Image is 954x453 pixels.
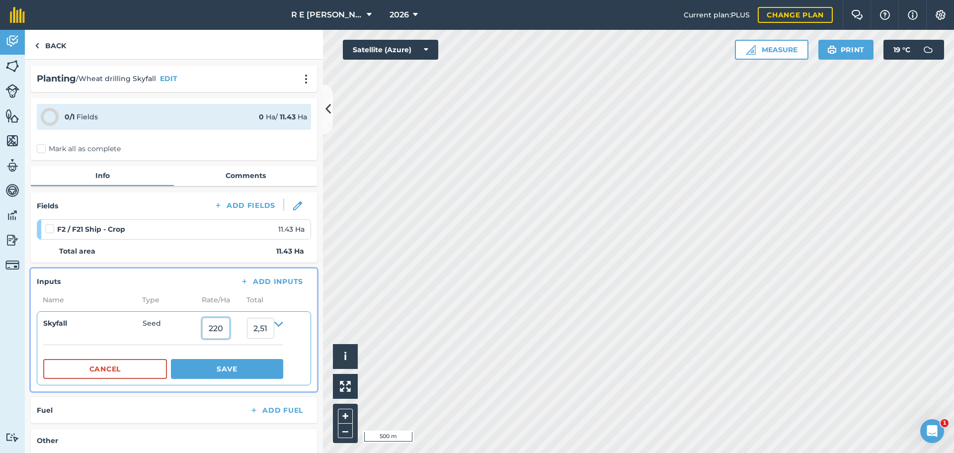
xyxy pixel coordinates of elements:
img: svg+xml;base64,PD94bWwgdmVyc2lvbj0iMS4wIiBlbmNvZGluZz0idXRmLTgiPz4KPCEtLSBHZW5lcmF0b3I6IEFkb2JlIE... [5,208,19,223]
img: Four arrows, one pointing top left, one top right, one bottom right and the last bottom left [340,381,351,392]
h4: Fields [37,200,58,211]
img: Two speech bubbles overlapping with the left bubble in the forefront [851,10,863,20]
span: Name [37,294,136,305]
span: / Wheat drilling Skyfall [76,73,156,84]
button: Save [171,359,283,379]
span: 19 ° C [893,40,910,60]
button: – [338,424,353,438]
summary: SkyfallSeed [43,318,283,339]
button: + [338,409,353,424]
button: Measure [735,40,808,60]
button: Add Fields [206,198,283,212]
span: R E [PERSON_NAME] [291,9,363,21]
img: svg+xml;base64,PHN2ZyB4bWxucz0iaHR0cDovL3d3dy53My5vcmcvMjAwMC9zdmciIHdpZHRoPSIxOSIgaGVpZ2h0PSIyNC... [827,44,837,56]
strong: F2 / F21 Ship - Crop [57,224,125,235]
div: Ha / Ha [259,111,307,122]
strong: Total area [59,246,95,257]
img: svg+xml;base64,PHN2ZyB4bWxucz0iaHR0cDovL3d3dy53My5vcmcvMjAwMC9zdmciIHdpZHRoPSIxNyIgaGVpZ2h0PSIxNy... [908,9,918,21]
button: i [333,344,358,369]
h4: Fuel [37,405,53,416]
img: svg+xml;base64,PD94bWwgdmVyc2lvbj0iMS4wIiBlbmNvZGluZz0idXRmLTgiPz4KPCEtLSBHZW5lcmF0b3I6IEFkb2JlIE... [5,84,19,98]
h4: Other [37,435,311,446]
span: Seed [143,318,202,339]
img: svg+xml;base64,PHN2ZyB4bWxucz0iaHR0cDovL3d3dy53My5vcmcvMjAwMC9zdmciIHdpZHRoPSI1NiIgaGVpZ2h0PSI2MC... [5,59,19,74]
a: Back [25,30,76,59]
strong: 11.43 [280,112,296,121]
img: svg+xml;base64,PHN2ZyB4bWxucz0iaHR0cDovL3d3dy53My5vcmcvMjAwMC9zdmciIHdpZHRoPSI1NiIgaGVpZ2h0PSI2MC... [5,108,19,123]
a: Comments [174,166,317,185]
img: svg+xml;base64,PD94bWwgdmVyc2lvbj0iMS4wIiBlbmNvZGluZz0idXRmLTgiPz4KPCEtLSBHZW5lcmF0b3I6IEFkb2JlIE... [5,233,19,248]
a: Info [31,166,174,185]
img: svg+xml;base64,PD94bWwgdmVyc2lvbj0iMS4wIiBlbmNvZGluZz0idXRmLTgiPz4KPCEtLSBHZW5lcmF0b3I6IEFkb2JlIE... [5,183,19,198]
img: A question mark icon [879,10,891,20]
img: svg+xml;base64,PD94bWwgdmVyc2lvbj0iMS4wIiBlbmNvZGluZz0idXRmLTgiPz4KPCEtLSBHZW5lcmF0b3I6IEFkb2JlIE... [5,258,19,272]
button: Satellite (Azure) [343,40,438,60]
span: Rate/ Ha [196,294,240,305]
img: svg+xml;base64,PD94bWwgdmVyc2lvbj0iMS4wIiBlbmNvZGluZz0idXRmLTgiPz4KPCEtLSBHZW5lcmF0b3I6IEFkb2JlIE... [5,34,19,49]
img: svg+xml;base64,PHN2ZyB3aWR0aD0iMTgiIGhlaWdodD0iMTgiIHZpZXdCb3g9IjAgMCAxOCAxOCIgZmlsbD0ibm9uZSIgeG... [293,201,302,210]
h2: Planting [37,72,76,86]
button: Cancel [43,359,167,379]
iframe: Intercom live chat [920,419,944,443]
strong: 0 [259,112,264,121]
a: Change plan [758,7,833,23]
button: Add Inputs [232,274,311,288]
img: svg+xml;base64,PHN2ZyB4bWxucz0iaHR0cDovL3d3dy53My5vcmcvMjAwMC9zdmciIHdpZHRoPSI5IiBoZWlnaHQ9IjI0Ii... [35,40,39,52]
img: fieldmargin Logo [10,7,25,23]
img: svg+xml;base64,PHN2ZyB4bWxucz0iaHR0cDovL3d3dy53My5vcmcvMjAwMC9zdmciIHdpZHRoPSIyMCIgaGVpZ2h0PSIyNC... [300,74,312,84]
button: EDIT [160,73,177,84]
span: Type [136,294,196,305]
span: Total [240,294,263,305]
span: 1 [941,419,949,427]
img: Ruler icon [746,45,756,55]
label: Mark all as complete [37,144,121,154]
span: 11.43 Ha [278,224,305,235]
button: Add Fuel [241,403,311,417]
span: 2026 [390,9,409,21]
button: Print [818,40,874,60]
span: Current plan : PLUS [684,9,750,20]
img: svg+xml;base64,PD94bWwgdmVyc2lvbj0iMS4wIiBlbmNvZGluZz0idXRmLTgiPz4KPCEtLSBHZW5lcmF0b3I6IEFkb2JlIE... [5,158,19,173]
img: A cog icon [935,10,947,20]
span: i [344,350,347,362]
img: svg+xml;base64,PD94bWwgdmVyc2lvbj0iMS4wIiBlbmNvZGluZz0idXRmLTgiPz4KPCEtLSBHZW5lcmF0b3I6IEFkb2JlIE... [918,40,938,60]
button: 19 °C [883,40,944,60]
img: svg+xml;base64,PD94bWwgdmVyc2lvbj0iMS4wIiBlbmNvZGluZz0idXRmLTgiPz4KPCEtLSBHZW5lcmF0b3I6IEFkb2JlIE... [5,433,19,442]
div: Fields [65,111,98,122]
h4: Inputs [37,276,61,287]
h4: Skyfall [43,318,143,329]
img: svg+xml;base64,PHN2ZyB4bWxucz0iaHR0cDovL3d3dy53My5vcmcvMjAwMC9zdmciIHdpZHRoPSI1NiIgaGVpZ2h0PSI2MC... [5,133,19,148]
strong: 0 / 1 [65,112,75,121]
strong: 11.43 Ha [276,246,304,257]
